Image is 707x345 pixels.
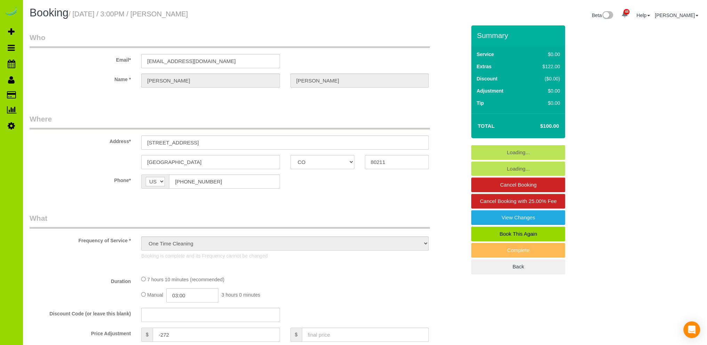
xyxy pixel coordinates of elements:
[222,292,260,298] span: 3 hours 0 minutes
[602,11,613,20] img: New interface
[69,10,188,18] small: / [DATE] / 3:00PM / [PERSON_NAME]
[476,51,494,58] label: Service
[471,178,565,192] a: Cancel Booking
[476,87,503,94] label: Adjustment
[24,73,136,83] label: Name *
[477,31,562,39] h3: Summary
[30,7,69,19] span: Booking
[476,100,484,107] label: Tip
[24,308,136,317] label: Discount Code (or leave this blank)
[528,63,560,70] div: $122.00
[4,7,18,17] img: Automaid Logo
[477,123,495,129] strong: Total
[519,123,559,129] h4: $100.00
[655,13,698,18] a: [PERSON_NAME]
[528,51,560,58] div: $0.00
[528,75,560,82] div: ($0.00)
[528,100,560,107] div: $0.00
[141,73,280,88] input: First Name*
[624,9,629,15] span: 48
[30,32,430,48] legend: Who
[169,174,280,189] input: Phone*
[24,54,136,63] label: Email*
[290,73,429,88] input: Last Name*
[141,155,280,169] input: City*
[476,75,497,82] label: Discount
[30,213,430,229] legend: What
[471,227,565,241] a: Book This Again
[302,328,429,342] input: final price
[290,328,302,342] span: $
[24,235,136,244] label: Frequency of Service *
[147,292,163,298] span: Manual
[480,198,557,204] span: Cancel Booking with 25.00% Fee
[683,321,700,338] div: Open Intercom Messenger
[24,328,136,337] label: Price Adjustment
[24,174,136,184] label: Phone*
[636,13,650,18] a: Help
[141,328,153,342] span: $
[528,87,560,94] div: $0.00
[141,54,280,68] input: Email*
[24,275,136,285] label: Duration
[24,135,136,145] label: Address*
[471,210,565,225] a: View Changes
[30,114,430,130] legend: Where
[365,155,429,169] input: Zip Code*
[147,277,224,282] span: 7 hours 10 minutes (recommended)
[476,63,491,70] label: Extras
[471,194,565,209] a: Cancel Booking with 25.00% Fee
[592,13,613,18] a: Beta
[471,259,565,274] a: Back
[618,7,632,22] a: 48
[141,252,429,259] p: Booking is complete and its Frequency cannot be changed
